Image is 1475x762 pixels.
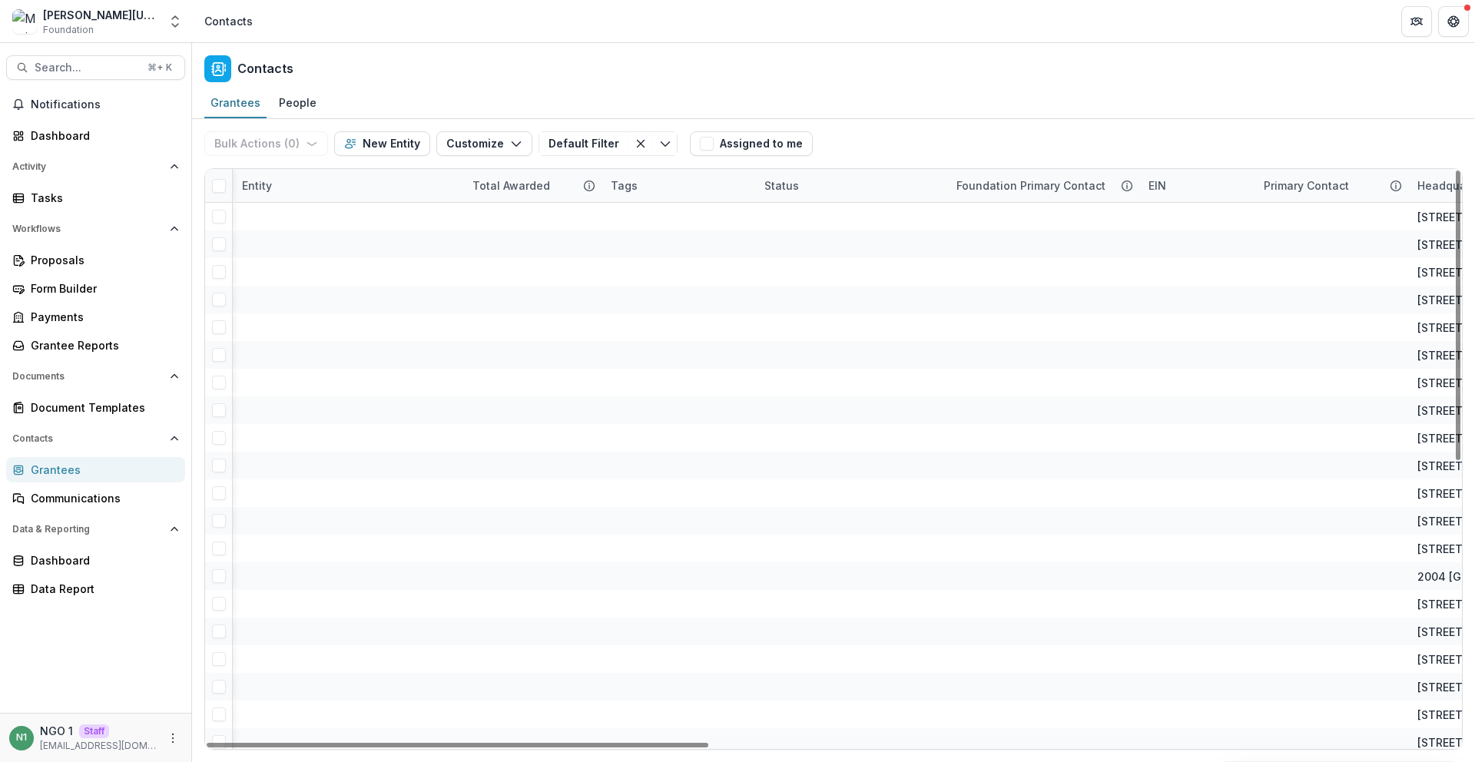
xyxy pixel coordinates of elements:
[1255,177,1358,194] div: Primary Contact
[144,59,175,76] div: ⌘ + K
[31,98,179,111] span: Notifications
[204,131,328,156] button: Bulk Actions (0)
[237,61,293,76] h2: Contacts
[198,10,259,32] nav: breadcrumb
[12,9,37,34] img: Mimi Washington Starrett Data Sandbox V1
[12,224,164,234] span: Workflows
[40,723,73,739] p: NGO 1
[204,91,267,114] div: Grantees
[79,724,109,738] p: Staff
[35,61,138,75] span: Search...
[602,177,647,194] div: Tags
[31,581,173,597] div: Data Report
[31,190,173,206] div: Tasks
[6,333,185,358] a: Grantee Reports
[463,177,559,194] div: Total Awarded
[436,131,532,156] button: Customize
[6,517,185,542] button: Open Data & Reporting
[12,371,164,382] span: Documents
[43,7,158,23] div: [PERSON_NAME][US_STATE] [PERSON_NAME] Data Sandbox V1
[6,217,185,241] button: Open Workflows
[31,490,173,506] div: Communications
[204,13,253,29] div: Contacts
[6,457,185,482] a: Grantees
[947,169,1139,202] div: Foundation Primary Contact
[602,169,755,202] div: Tags
[273,88,323,118] a: People
[6,304,185,330] a: Payments
[31,552,173,568] div: Dashboard
[6,395,185,420] a: Document Templates
[31,252,173,268] div: Proposals
[31,337,173,353] div: Grantee Reports
[463,169,602,202] div: Total Awarded
[233,169,463,202] div: Entity
[6,55,185,80] button: Search...
[6,185,185,210] a: Tasks
[16,733,27,743] div: NGO 1
[6,247,185,273] a: Proposals
[6,364,185,389] button: Open Documents
[233,177,281,194] div: Entity
[31,309,173,325] div: Payments
[947,177,1115,194] div: Foundation Primary Contact
[1255,169,1408,202] div: Primary Contact
[6,123,185,148] a: Dashboard
[40,739,157,753] p: [EMAIL_ADDRESS][DOMAIN_NAME]
[628,131,653,156] button: Clear filter
[31,462,173,478] div: Grantees
[6,92,185,117] button: Notifications
[539,131,628,156] button: Default Filter
[273,91,323,114] div: People
[12,433,164,444] span: Contacts
[204,88,267,118] a: Grantees
[1401,6,1432,37] button: Partners
[6,426,185,451] button: Open Contacts
[6,276,185,301] a: Form Builder
[6,154,185,179] button: Open Activity
[1139,169,1255,202] div: EIN
[43,23,94,37] span: Foundation
[31,280,173,297] div: Form Builder
[12,161,164,172] span: Activity
[653,131,678,156] button: Toggle menu
[31,128,173,144] div: Dashboard
[164,6,186,37] button: Open entity switcher
[31,399,173,416] div: Document Templates
[12,524,164,535] span: Data & Reporting
[6,485,185,511] a: Communications
[6,548,185,573] a: Dashboard
[755,177,808,194] div: Status
[334,131,430,156] button: New Entity
[755,169,947,202] div: Status
[690,131,813,156] button: Assigned to me
[1438,6,1469,37] button: Get Help
[1139,177,1175,194] div: EIN
[6,576,185,601] a: Data Report
[164,729,182,747] button: More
